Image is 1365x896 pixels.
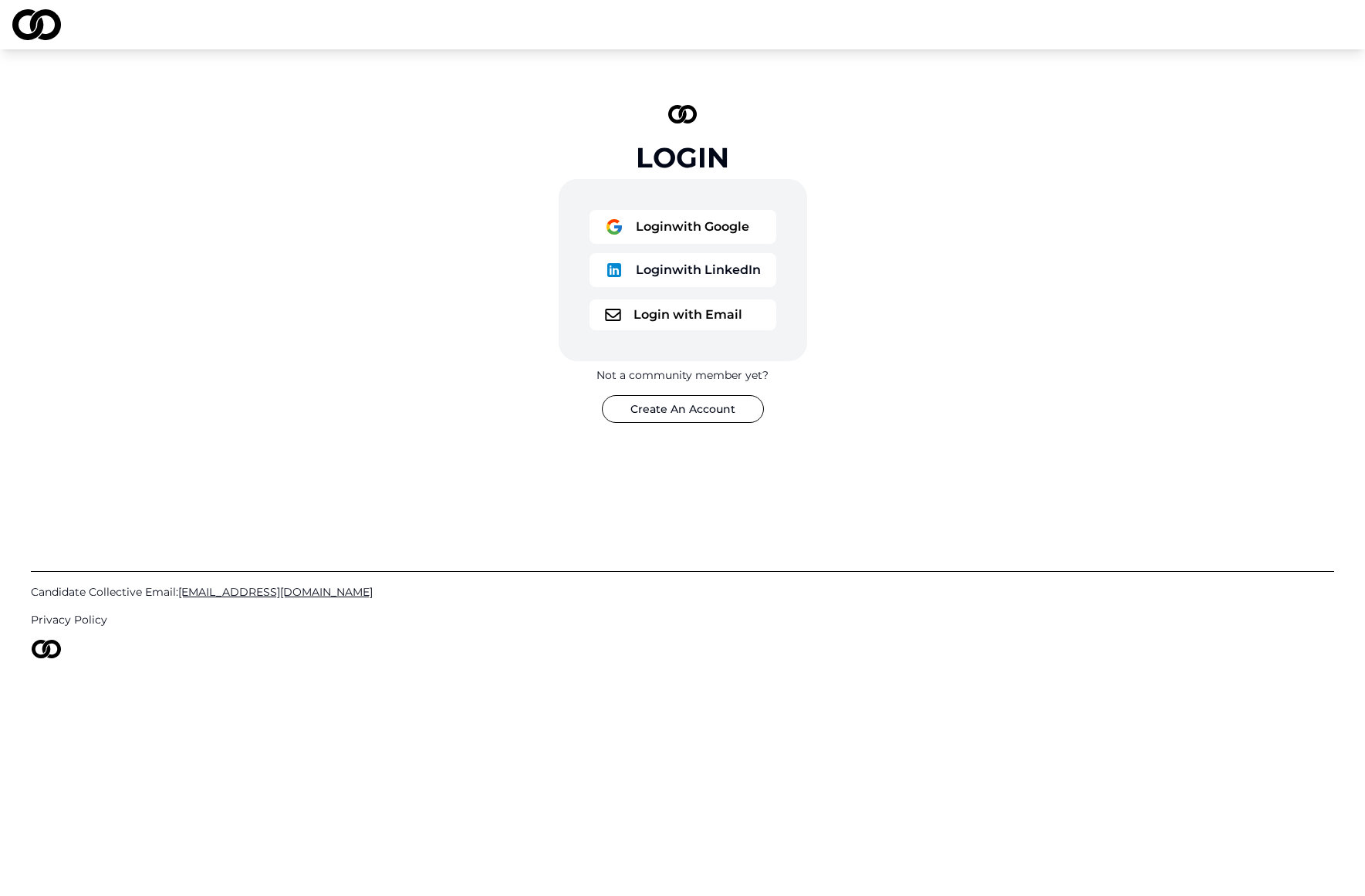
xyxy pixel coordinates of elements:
div: Login [636,142,729,173]
button: logoLogin with Email [590,299,776,330]
img: logo [12,9,61,40]
span: [EMAIL_ADDRESS][DOMAIN_NAME] [178,585,373,599]
img: logo [668,105,698,123]
img: logo [31,640,62,658]
button: logoLoginwith Google [590,210,776,244]
img: logo [605,218,623,236]
img: logo [605,261,623,279]
a: Privacy Policy [31,612,1334,627]
button: Create An Account [602,395,764,423]
a: Candidate Collective Email:[EMAIL_ADDRESS][DOMAIN_NAME] [31,584,1334,600]
div: Not a community member yet? [596,367,769,383]
img: logo [605,309,621,321]
button: logoLoginwith LinkedIn [590,253,776,287]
